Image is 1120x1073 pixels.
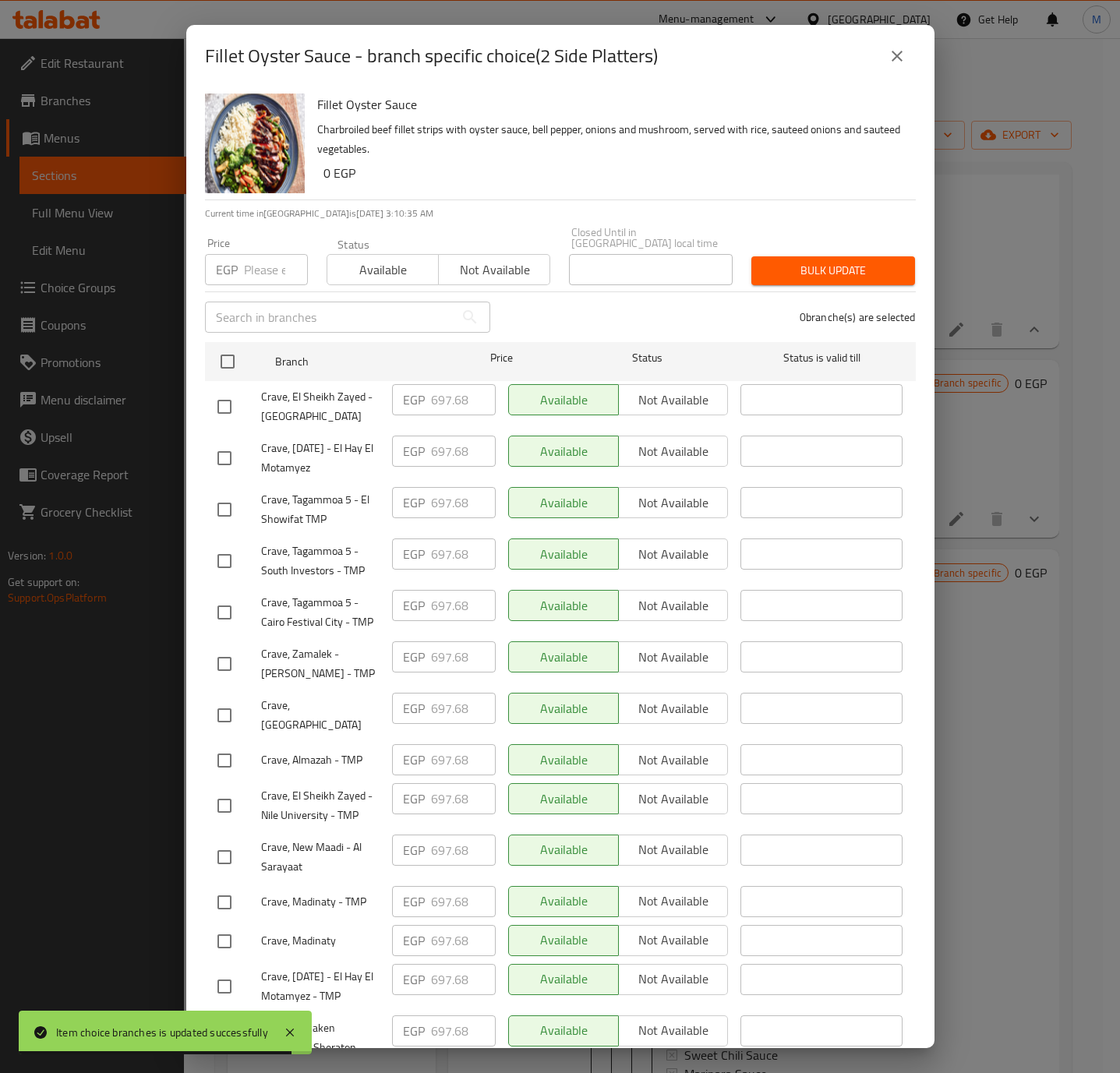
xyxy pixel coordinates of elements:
[740,348,903,368] span: Status is valid till
[431,641,496,672] input: Please enter price
[205,44,658,69] h2: Fillet Oyster Sauce - branch specific choice(2 Side Platters)
[403,493,425,512] p: EGP
[261,644,380,683] span: Crave, Zamalek - [PERSON_NAME] - TMP
[403,970,425,989] p: EGP
[261,593,380,632] span: Crave, Tagammoa 5 - Cairo Festival City - TMP
[205,302,454,333] input: Search in branches
[431,590,496,621] input: Please enter price
[261,931,380,951] span: Crave, Madinaty
[764,261,903,281] span: Bulk update
[261,542,380,581] span: Crave, Tagammoa 5 - South Investors - TMP
[431,886,496,917] input: Please enter price
[431,693,496,724] input: Please enter price
[205,94,305,193] img: Fillet Oyster Sauce
[261,838,380,877] span: Crave, New Maadi - Al Sarayaat
[317,120,903,159] p: Charbroiled beef fillet strips with oyster sauce, bell pepper, onions and mushroom, served with r...
[317,94,903,115] h6: Fillet Oyster Sauce
[403,699,425,718] p: EGP
[261,439,380,478] span: Crave, [DATE] - El Hay El Motamyez
[751,256,915,285] button: Bulk update
[261,490,380,529] span: Crave, Tagammoa 5 - El Showifat TMP
[800,309,916,325] p: 0 branche(s) are selected
[431,384,496,415] input: Please enter price
[403,596,425,615] p: EGP
[438,254,550,285] button: Not available
[205,206,916,221] p: Current time in [GEOGRAPHIC_DATA] is [DATE] 3:10:35 AM
[403,931,425,950] p: EGP
[403,545,425,563] p: EGP
[261,387,380,426] span: Crave, El Sheikh Zayed - [GEOGRAPHIC_DATA]
[431,964,496,995] input: Please enter price
[261,967,380,1006] span: Crave, [DATE] - El Hay El Motamyez - TMP
[261,892,380,912] span: Crave, Madinaty - TMP
[878,37,916,75] button: close
[431,783,496,814] input: Please enter price
[334,259,433,281] span: Available
[431,436,496,467] input: Please enter price
[261,750,380,770] span: Crave, Almazah - TMP
[403,789,425,808] p: EGP
[403,442,425,461] p: EGP
[431,744,496,775] input: Please enter price
[261,696,380,735] span: Crave, [GEOGRAPHIC_DATA]
[431,925,496,956] input: Please enter price
[403,390,425,409] p: EGP
[56,1024,268,1041] div: Item choice branches is updated successfully
[327,254,439,285] button: Available
[216,260,238,279] p: EGP
[450,348,553,368] span: Price
[431,1015,496,1047] input: Please enter price
[403,1022,425,1040] p: EGP
[445,259,544,281] span: Not available
[566,348,728,368] span: Status
[403,892,425,911] p: EGP
[403,750,425,769] p: EGP
[431,487,496,518] input: Please enter price
[323,162,903,184] h6: 0 EGP
[431,538,496,570] input: Please enter price
[431,835,496,866] input: Please enter price
[261,786,380,825] span: Crave, El Sheikh Zayed - Nile University - TMP
[403,648,425,666] p: EGP
[403,841,425,859] p: EGP
[244,254,308,285] input: Please enter price
[275,352,437,372] span: Branch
